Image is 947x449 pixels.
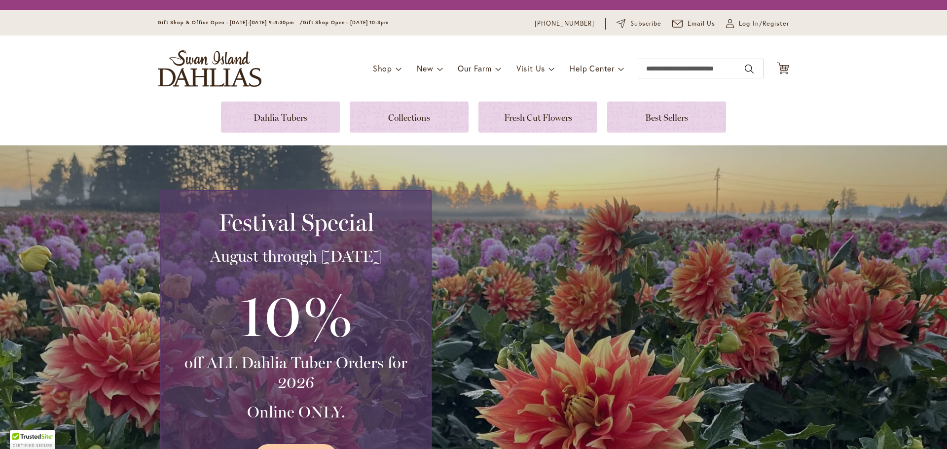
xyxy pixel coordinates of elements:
h3: August through [DATE] [173,246,419,266]
span: Help Center [570,63,615,73]
h3: Online ONLY. [173,402,419,422]
span: Shop [373,63,392,73]
span: Gift Shop Open - [DATE] 10-3pm [303,19,389,26]
a: Email Us [672,19,716,29]
span: New [417,63,433,73]
span: Our Farm [458,63,491,73]
h2: Festival Special [173,208,419,236]
h3: 10% [173,276,419,353]
a: [PHONE_NUMBER] [535,19,594,29]
a: store logo [158,50,261,87]
span: Subscribe [630,19,661,29]
h3: off ALL Dahlia Tuber Orders for 2026 [173,353,419,392]
span: Log In/Register [739,19,789,29]
span: Visit Us [516,63,545,73]
button: Search [745,61,754,77]
a: Log In/Register [726,19,789,29]
span: Gift Shop & Office Open - [DATE]-[DATE] 9-4:30pm / [158,19,303,26]
a: Subscribe [617,19,661,29]
div: TrustedSite Certified [10,430,55,449]
span: Email Us [688,19,716,29]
